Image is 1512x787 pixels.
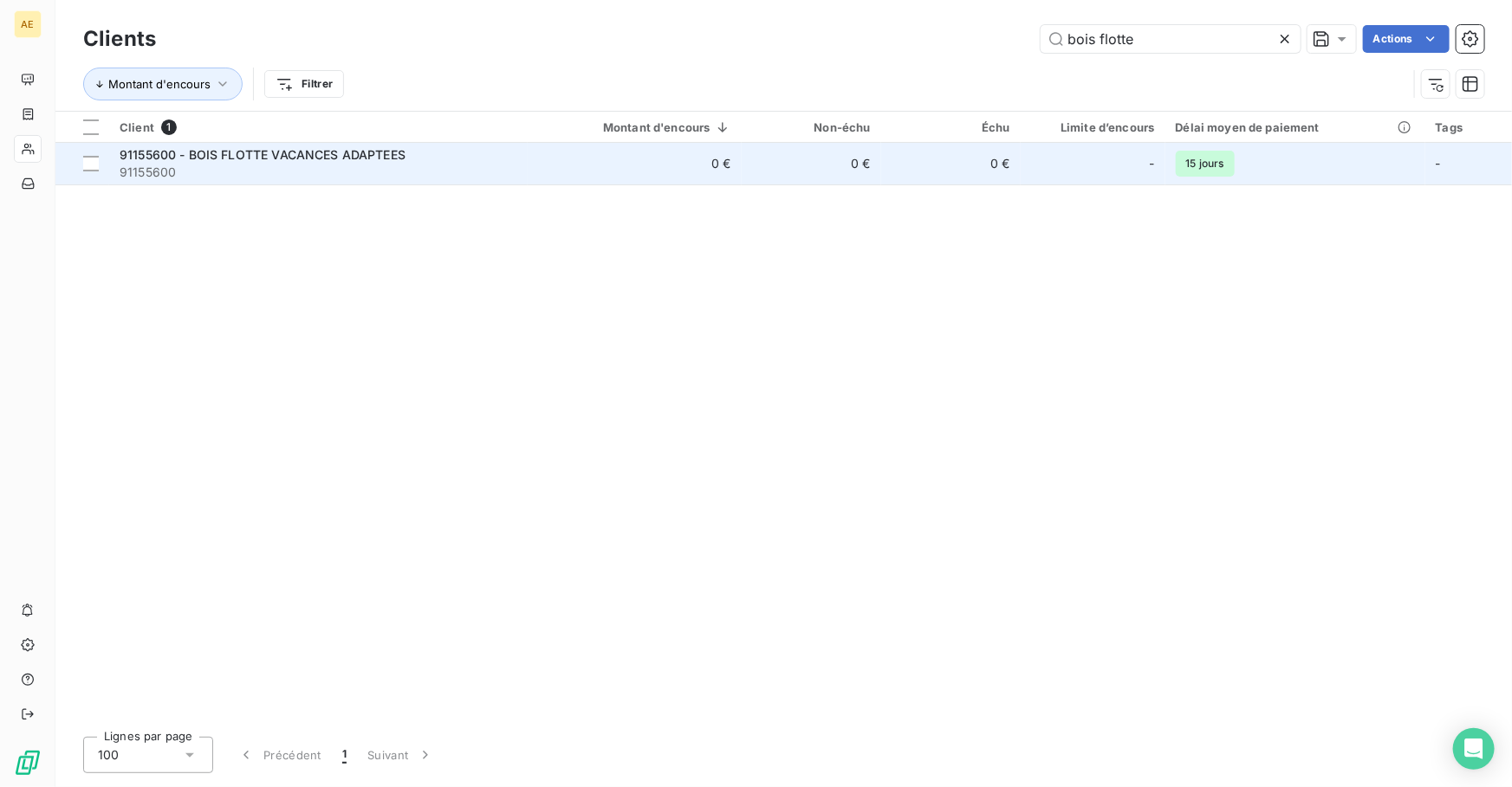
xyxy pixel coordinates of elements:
div: Non-échu [752,120,871,134]
button: Suivant [357,737,445,773]
button: 1 [332,737,357,773]
button: Actions [1363,25,1450,53]
span: 15 jours [1176,151,1235,177]
img: Logo LeanPay [14,749,42,777]
td: 0 € [881,143,1021,184]
button: Précédent [227,737,332,773]
div: Délai moyen de paiement [1176,120,1415,134]
span: Montant d'encours [108,77,211,91]
button: Montant d'encours [83,68,243,100]
div: Limite d’encours [1031,120,1155,134]
span: - [1436,156,1441,171]
span: Client [120,120,154,134]
input: Rechercher [1041,25,1301,53]
div: AE [14,10,42,38]
div: Open Intercom Messenger [1453,728,1495,770]
h3: Clients [83,23,156,55]
td: 0 € [528,143,741,184]
div: Tags [1436,120,1502,134]
div: Échu [892,120,1010,134]
span: 91155600 - BOIS FLOTTE VACANCES ADAPTEES [120,147,406,162]
span: - [1149,155,1154,172]
button: Filtrer [264,70,344,98]
span: 1 [342,746,347,764]
span: 91155600 [120,164,517,181]
td: 0 € [742,143,881,184]
div: Montant d'encours [538,120,730,134]
span: 100 [98,746,119,764]
span: 1 [161,119,177,135]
